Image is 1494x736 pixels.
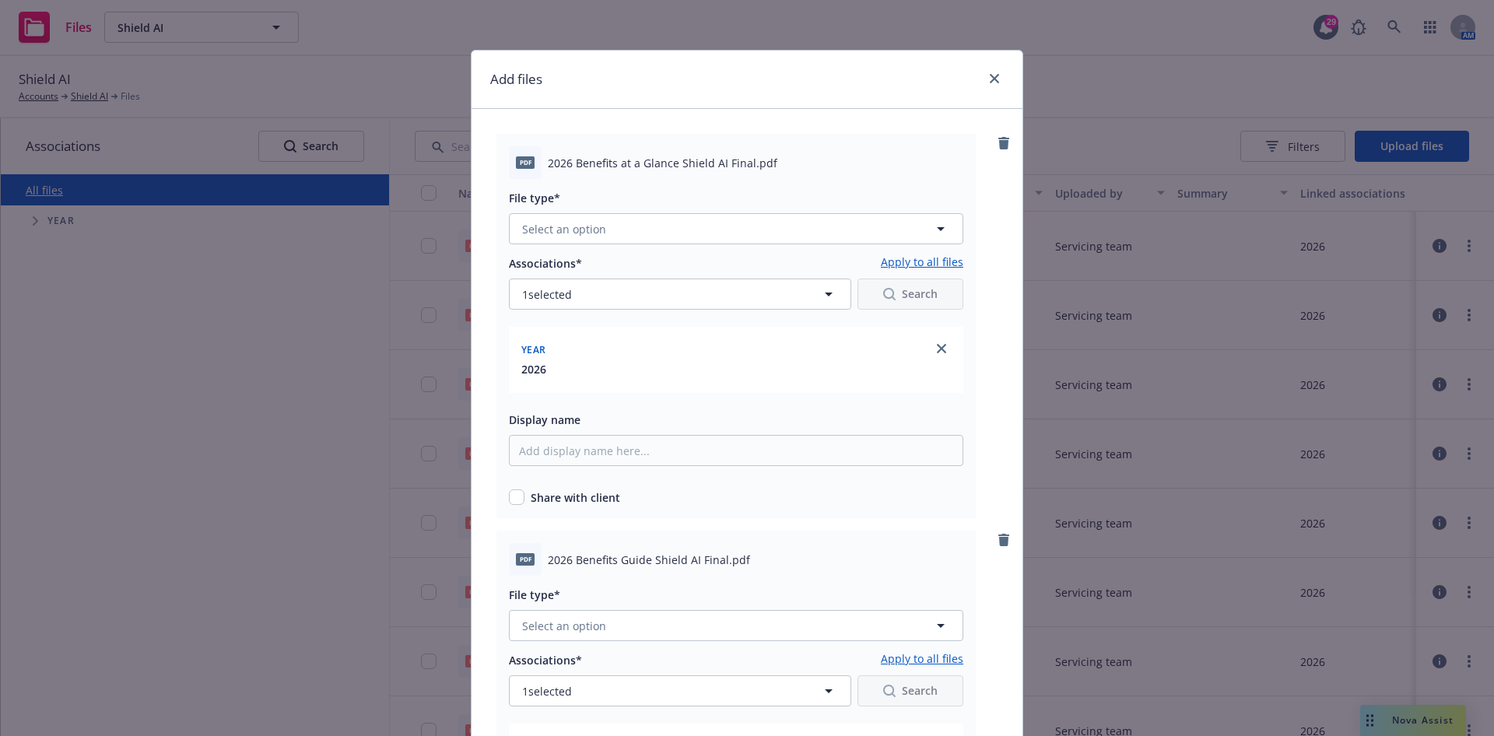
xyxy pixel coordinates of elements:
a: close [985,69,1004,88]
button: 1selected [509,279,851,310]
span: File type* [509,191,560,205]
span: pdf [516,553,535,565]
svg: Search [883,288,896,300]
span: pdf [516,156,535,168]
span: 2026 Benefits at a Glance Shield AI Final.pdf [548,155,777,171]
div: Search [883,676,938,706]
button: SearchSearch [857,675,963,706]
span: Select an option [522,618,606,634]
span: 2026 Benefits Guide Shield AI Final.pdf [548,552,750,568]
div: Search [883,279,938,309]
span: Associations* [509,256,582,271]
span: 1 selected [522,683,572,699]
a: Apply to all files [881,254,963,272]
h1: Add files [490,69,542,89]
span: Share with client [531,489,620,506]
input: Add display name here... [509,435,963,466]
span: 1 selected [522,286,572,303]
svg: Search [883,685,896,697]
button: 2026 [521,361,546,377]
a: remove [994,531,1013,549]
button: SearchSearch [857,279,963,310]
a: close [932,339,951,358]
span: Select an option [522,221,606,237]
a: remove [994,134,1013,152]
span: File type* [509,587,560,602]
button: Select an option [509,610,963,641]
a: Apply to all files [881,650,963,669]
button: 1selected [509,675,851,706]
span: Display name [509,412,580,427]
button: Select an option [509,213,963,244]
span: Associations* [509,653,582,668]
span: Year [521,343,545,356]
